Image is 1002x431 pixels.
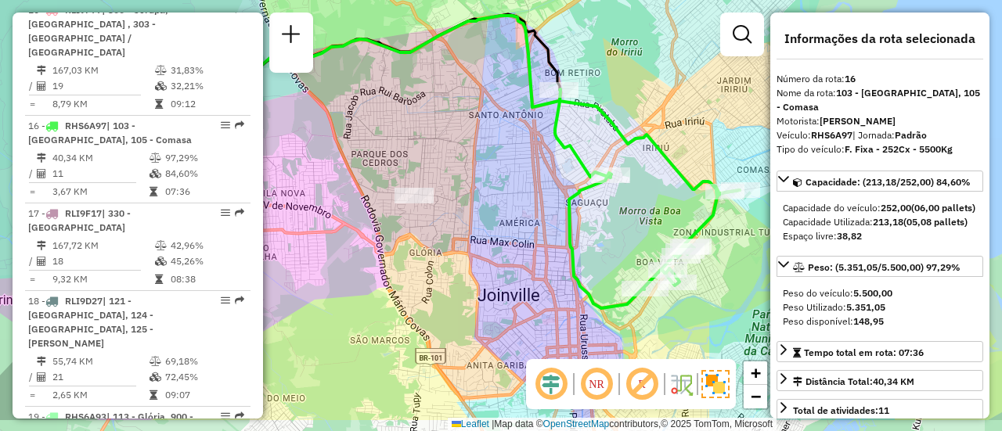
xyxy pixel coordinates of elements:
[903,216,968,228] strong: (05,08 pallets)
[777,280,983,335] div: Peso: (5.351,05/5.500,00) 97,29%
[783,201,977,215] div: Capacidade do veículo:
[701,370,730,398] img: Exibir/Ocultar setores
[150,390,157,400] i: Tempo total em rota
[52,369,149,385] td: 21
[578,365,615,403] span: Ocultar NR
[155,66,167,75] i: % de utilização do peso
[221,411,230,421] em: Opções
[37,81,46,91] i: Total de Atividades
[783,229,977,243] div: Espaço livre:
[777,31,983,46] h4: Informações da rota selecionada
[65,295,103,307] span: RLI9D27
[65,411,106,422] span: RHS6A93
[777,399,983,420] a: Total de atividades:11
[777,195,983,250] div: Capacidade: (213,18/252,00) 84,60%
[783,287,892,299] span: Peso do veículo:
[793,375,914,389] div: Distância Total:
[164,387,243,403] td: 09:07
[28,387,36,403] td: =
[751,386,761,406] span: −
[52,387,149,403] td: 2,65 KM
[150,153,161,163] i: % de utilização do peso
[808,261,961,273] span: Peso: (5.351,05/5.500,00) 97,29%
[777,72,983,86] div: Número da rota:
[37,257,46,266] i: Total de Atividades
[811,129,852,141] strong: RHS6A97
[837,230,862,242] strong: 38,82
[52,184,149,199] td: 3,67 KM
[777,86,983,114] div: Nome da rota:
[150,372,161,382] i: % de utilização da cubagem
[543,418,610,429] a: OpenStreetMap
[52,253,154,269] td: 18
[28,295,153,349] span: 18 -
[52,166,149,181] td: 11
[873,216,903,228] strong: 213,18
[155,81,167,91] i: % de utilização da cubagem
[783,314,977,329] div: Peso disponível:
[28,207,131,233] span: 17 -
[911,202,975,214] strong: (06,00 pallets)
[777,256,983,277] a: Peso: (5.351,05/5.500,00) 97,29%
[448,418,777,431] div: Map data © contributors,© 2025 TomTom, Microsoft
[164,150,243,166] td: 97,29%
[895,129,927,141] strong: Padrão
[777,114,983,128] div: Motorista:
[235,296,244,305] em: Rota exportada
[65,207,102,219] span: RLI9F17
[37,153,46,163] i: Distância Total
[28,120,192,145] span: 16 -
[276,19,307,54] a: Nova sessão e pesquisa
[52,150,149,166] td: 40,34 KM
[623,365,661,403] span: Exibir rótulo
[777,87,980,113] strong: 103 - [GEOGRAPHIC_DATA], 105 - Comasa
[164,166,243,181] td: 84,60%
[52,78,154,94] td: 19
[164,184,243,199] td: 07:36
[793,404,889,416] span: Total de atividades:
[846,301,885,313] strong: 5.351,05
[28,184,36,199] td: =
[221,296,230,305] em: Opções
[37,372,46,382] i: Total de Atividades
[28,78,36,94] td: /
[881,202,911,214] strong: 252,00
[726,19,758,50] a: Exibir filtros
[170,238,244,253] td: 42,96%
[155,99,163,109] i: Tempo total em rota
[150,357,161,366] i: % de utilização do peso
[853,315,884,327] strong: 148,95
[235,120,244,130] em: Rota exportada
[852,129,927,141] span: | Jornada:
[783,215,977,229] div: Capacidade Utilizada:
[37,66,46,75] i: Distância Total
[820,115,896,127] strong: [PERSON_NAME]
[37,357,46,366] i: Distância Total
[52,96,154,112] td: 8,79 KM
[28,271,36,287] td: =
[170,253,244,269] td: 45,26%
[155,241,167,250] i: % de utilização do peso
[155,257,167,266] i: % de utilização da cubagem
[845,73,856,84] strong: 16
[806,176,971,188] span: Capacidade: (213,18/252,00) 84,60%
[532,365,570,403] span: Ocultar deslocamento
[845,143,953,155] strong: F. Fixa - 252Cx - 5500Kg
[37,169,46,178] i: Total de Atividades
[777,370,983,391] a: Distância Total:40,34 KM
[164,354,243,369] td: 69,18%
[28,120,192,145] span: | 103 - [GEOGRAPHIC_DATA], 105 - Comasa
[873,375,914,387] span: 40,34 KM
[170,78,244,94] td: 32,21%
[37,241,46,250] i: Distância Total
[28,369,36,385] td: /
[395,188,434,203] div: Atividade não roteirizada - BASE DO ACAI
[235,411,244,421] em: Rota exportada
[744,361,767,385] a: Zoom in
[164,369,243,385] td: 72,45%
[804,347,924,358] span: Tempo total em rota: 07:36
[65,120,106,131] span: RHS6A97
[751,363,761,383] span: +
[28,96,36,112] td: =
[52,354,149,369] td: 55,74 KM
